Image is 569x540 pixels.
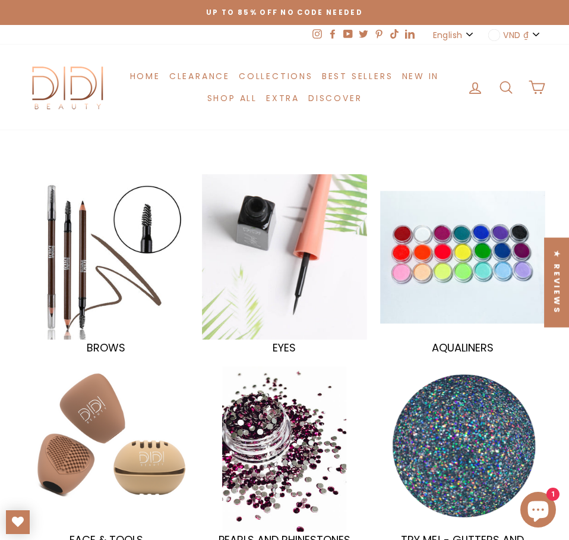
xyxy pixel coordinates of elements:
span: EYES [273,340,296,355]
span: English [433,29,462,42]
a: Shop All [203,87,261,109]
a: BROWS [24,174,189,353]
a: Home [125,65,165,87]
a: Collections [235,65,318,87]
a: Discover [304,87,366,109]
a: Best Sellers [317,65,397,87]
button: VND ₫ [485,25,545,45]
img: Didi Beauty Co. [24,62,113,112]
a: My Wishlist [6,510,30,534]
inbox-online-store-chat: Shopify online store chat [517,492,559,530]
span: AQUALINERS [432,340,494,355]
div: Click to open Judge.me floating reviews tab [544,238,569,328]
a: Extra [262,87,304,109]
span: Up to 85% off NO CODE NEEDED [206,8,363,17]
a: New in [397,65,444,87]
ul: Primary [113,65,456,109]
span: VND ₫ [503,29,529,42]
a: AQUALINERS [380,174,545,353]
a: EYES [202,174,367,353]
button: English [429,25,479,45]
a: Clearance [165,65,234,87]
span: BROWS [87,340,125,355]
